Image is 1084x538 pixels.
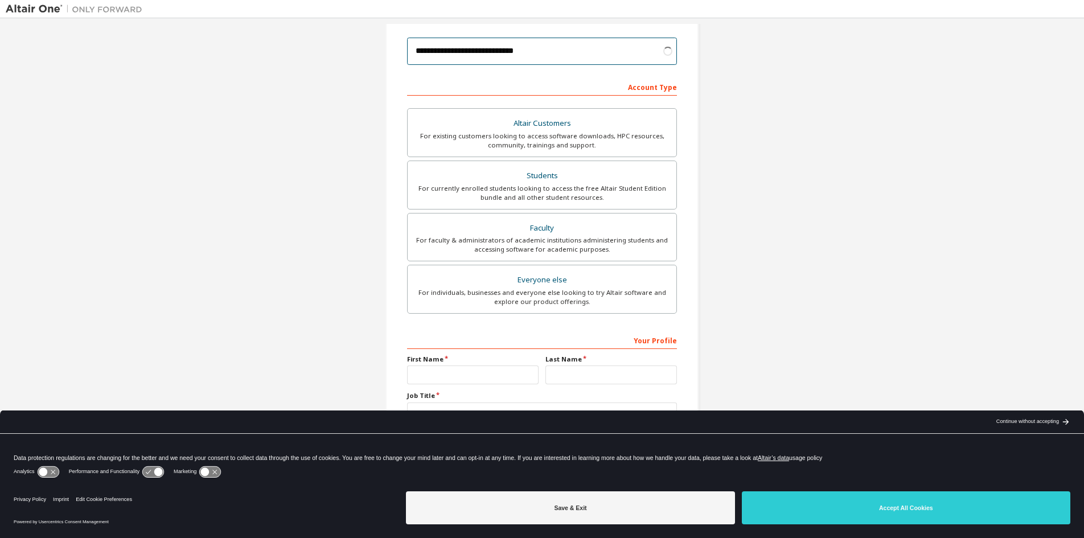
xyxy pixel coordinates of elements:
div: Faculty [414,220,670,236]
div: Your Profile [407,331,677,349]
div: For faculty & administrators of academic institutions administering students and accessing softwa... [414,236,670,254]
label: First Name [407,355,539,364]
div: Everyone else [414,272,670,288]
div: Account Type [407,77,677,96]
div: For individuals, businesses and everyone else looking to try Altair software and explore our prod... [414,288,670,306]
img: Altair One [6,3,148,15]
div: For existing customers looking to access software downloads, HPC resources, community, trainings ... [414,132,670,150]
div: Students [414,168,670,184]
label: Last Name [545,355,677,364]
label: Job Title [407,391,677,400]
div: For currently enrolled students looking to access the free Altair Student Edition bundle and all ... [414,184,670,202]
div: Altair Customers [414,116,670,132]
